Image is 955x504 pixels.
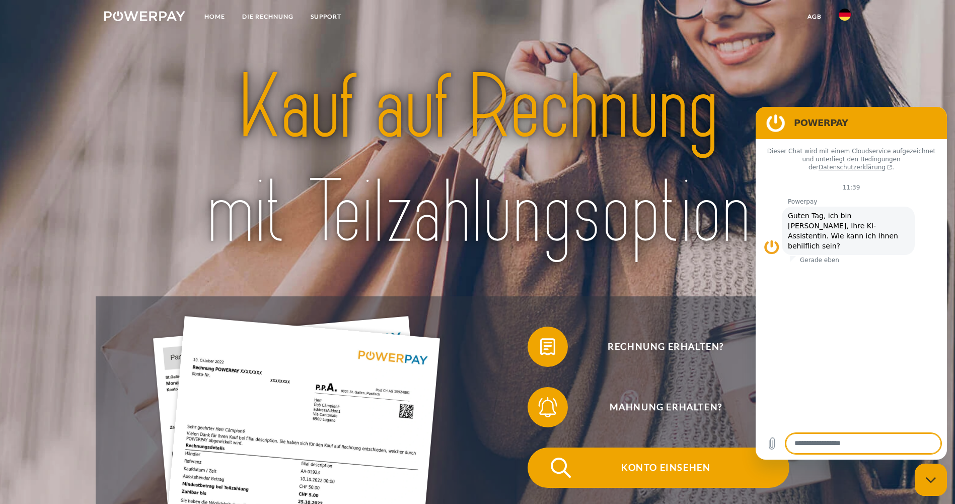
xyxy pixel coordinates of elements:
[839,9,851,21] img: de
[548,455,573,480] img: qb_search.svg
[104,11,185,21] img: logo-powerpay-white.svg
[528,448,789,488] button: Konto einsehen
[799,8,830,26] a: agb
[542,327,789,367] span: Rechnung erhalten?
[302,8,350,26] a: SUPPORT
[542,448,789,488] span: Konto einsehen
[528,327,789,367] button: Rechnung erhalten?
[535,334,560,359] img: qb_bill.svg
[535,395,560,420] img: qb_bell.svg
[542,387,789,427] span: Mahnung erhalten?
[528,387,789,427] button: Mahnung erhalten?
[141,50,814,270] img: title-powerpay_de.svg
[915,464,947,496] iframe: Schaltfläche zum Öffnen des Messaging-Fensters; Konversation läuft
[196,8,234,26] a: Home
[234,8,302,26] a: DIE RECHNUNG
[756,107,947,460] iframe: Messaging-Fenster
